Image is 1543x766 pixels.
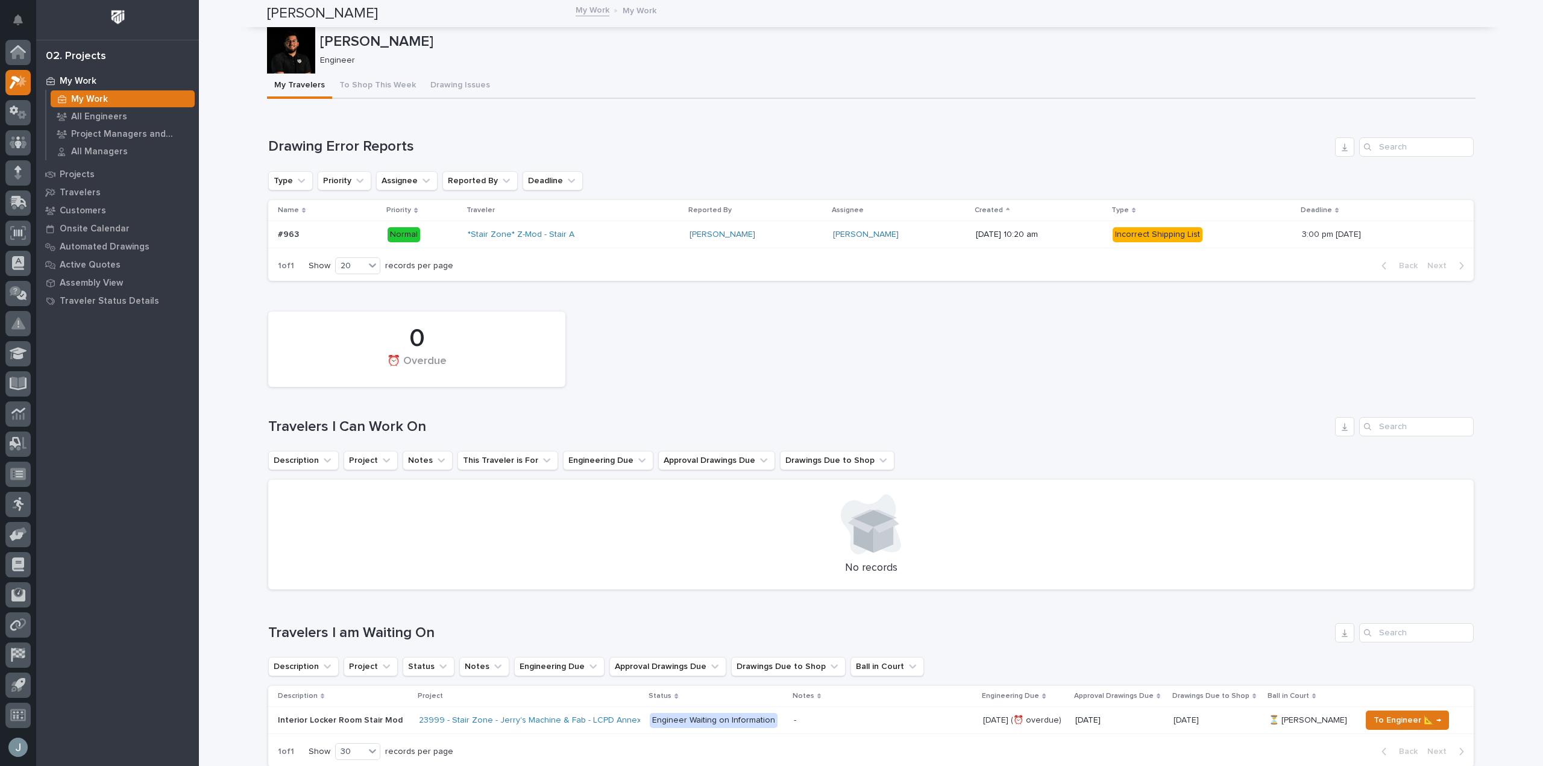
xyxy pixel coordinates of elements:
img: Workspace Logo [107,6,129,28]
button: To Engineer 📐 → [1366,711,1449,730]
button: Back [1372,260,1422,271]
a: Project Managers and Engineers [46,125,199,142]
p: No records [283,562,1459,575]
a: Assembly View [36,274,199,292]
button: Drawings Due to Shop [731,657,846,676]
button: Approval Drawings Due [609,657,726,676]
div: Engineer Waiting on Information [650,713,778,728]
p: Show [309,747,330,757]
p: Notes [793,689,814,703]
button: Approval Drawings Due [658,451,775,470]
div: Notifications [15,14,31,34]
p: Engineer [320,55,1466,66]
p: All Managers [71,146,128,157]
span: To Engineer 📐 → [1374,713,1441,727]
button: Reported By [442,171,518,190]
p: Travelers [60,187,101,198]
button: Description [268,451,339,470]
button: Notes [459,657,509,676]
div: 20 [336,260,365,272]
h1: Travelers I Can Work On [268,418,1330,436]
p: Assembly View [60,278,123,289]
p: Reported By [688,204,732,217]
button: Status [403,657,454,676]
button: Type [268,171,313,190]
div: 30 [336,746,365,758]
button: My Travelers [267,74,332,99]
button: Drawings Due to Shop [780,451,894,470]
a: Traveler Status Details [36,292,199,310]
p: 3:00 pm [DATE] [1302,227,1363,240]
p: All Engineers [71,111,127,122]
p: Priority [386,204,411,217]
a: Projects [36,165,199,183]
p: Assignee [832,204,864,217]
div: Incorrect Shipping List [1113,227,1202,242]
a: [PERSON_NAME] [833,230,899,240]
p: [DATE] [1174,713,1201,726]
button: Project [344,657,398,676]
span: Next [1427,746,1454,757]
span: Back [1392,260,1418,271]
p: Type [1111,204,1129,217]
a: Active Quotes [36,256,199,274]
div: - [794,715,796,726]
p: Traveler Status Details [60,296,159,307]
span: Back [1392,746,1418,757]
p: Traveler [467,204,495,217]
a: Onsite Calendar [36,219,199,237]
p: ⏳ [PERSON_NAME] [1269,713,1350,726]
button: users-avatar [5,735,31,760]
p: Deadline [1301,204,1332,217]
p: My Work [623,3,656,16]
p: Projects [60,169,95,180]
div: 02. Projects [46,50,106,63]
button: Next [1422,746,1474,757]
button: Engineering Due [563,451,653,470]
p: Onsite Calendar [60,224,130,234]
span: Next [1427,260,1454,271]
a: All Engineers [46,108,199,125]
p: My Work [60,76,96,87]
p: [DATE] (⏰ overdue) [983,713,1064,726]
a: All Managers [46,143,199,160]
button: Next [1422,260,1474,271]
p: Created [975,204,1003,217]
button: This Traveler is For [457,451,558,470]
p: Project Managers and Engineers [71,129,190,140]
p: Interior Locker Room Stair Mod [278,713,405,726]
button: Assignee [376,171,438,190]
div: Normal [388,227,420,242]
a: [PERSON_NAME] [690,230,755,240]
p: Approval Drawings Due [1074,689,1154,703]
p: records per page [385,261,453,271]
div: ⏰ Overdue [289,355,545,380]
p: [DATE] [1075,715,1164,726]
div: 0 [289,324,545,354]
p: Drawings Due to Shop [1172,689,1249,703]
button: Description [268,657,339,676]
p: Engineering Due [982,689,1039,703]
a: Customers [36,201,199,219]
p: Description [278,689,318,703]
a: My Work [46,90,199,107]
button: Back [1372,746,1422,757]
a: Travelers [36,183,199,201]
p: Automated Drawings [60,242,149,253]
button: Deadline [523,171,583,190]
a: My Work [576,2,609,16]
p: Project [418,689,443,703]
p: Customers [60,206,106,216]
input: Search [1359,137,1474,157]
button: To Shop This Week [332,74,423,99]
button: Notifications [5,7,31,33]
button: Project [344,451,398,470]
h1: Drawing Error Reports [268,138,1330,155]
button: Ball in Court [850,657,924,676]
p: Ball in Court [1268,689,1309,703]
tr: #963#963 Normal*Stair Zone* Z-Mod - Stair A [PERSON_NAME] [PERSON_NAME] [DATE] 10:20 amIncorrect ... [268,221,1474,248]
input: Search [1359,417,1474,436]
p: My Work [71,94,108,105]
